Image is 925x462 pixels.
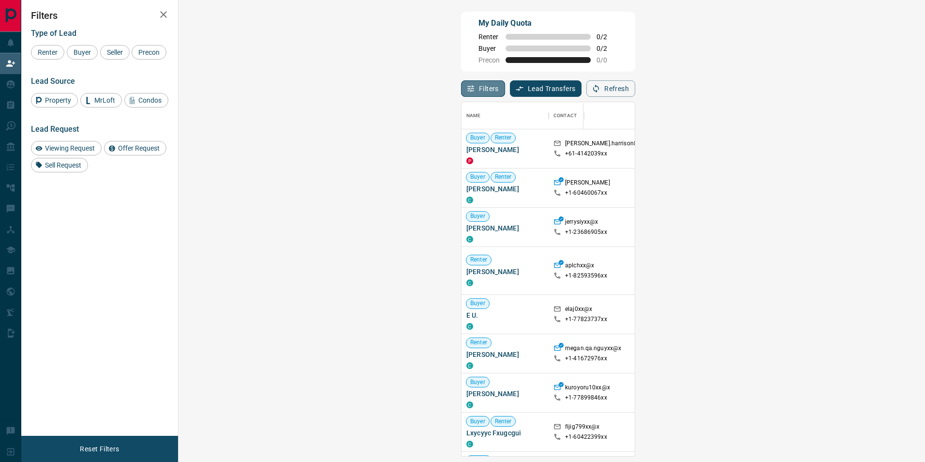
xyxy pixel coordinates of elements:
[553,102,577,129] div: Contact
[462,102,549,129] div: Name
[466,212,489,220] span: Buyer
[565,228,607,236] p: +1- 23686905xx
[466,350,544,359] span: [PERSON_NAME]
[104,141,166,155] div: Offer Request
[135,96,165,104] span: Condos
[42,161,85,169] span: Sell Request
[466,299,489,308] span: Buyer
[34,48,61,56] span: Renter
[466,310,544,320] span: E U.
[478,17,618,29] p: My Daily Quota
[31,141,102,155] div: Viewing Request
[74,441,125,457] button: Reset Filters
[478,45,500,52] span: Buyer
[31,77,75,86] span: Lead Source
[565,394,607,402] p: +1- 77899846xx
[67,45,98,60] div: Buyer
[565,344,621,354] p: megan.qa.nguyxx@x
[565,354,607,363] p: +1- 41672976xx
[565,384,610,394] p: kuroyoru10xx@x
[466,197,473,203] div: condos.ca
[70,48,94,56] span: Buyer
[565,315,607,323] p: +1- 77823737xx
[466,441,473,447] div: condos.ca
[466,267,544,277] span: [PERSON_NAME]
[565,218,598,228] p: jerrysiyxx@x
[42,144,98,152] span: Viewing Request
[565,305,592,315] p: elaj0xx@x
[491,173,516,181] span: Renter
[31,93,78,108] div: Property
[565,433,607,441] p: +1- 60422399xx
[31,158,88,172] div: Sell Request
[466,362,473,369] div: condos.ca
[565,189,607,197] p: +1- 60460067xx
[466,184,544,194] span: [PERSON_NAME]
[42,96,75,104] span: Property
[466,401,473,408] div: condos.ca
[466,102,481,129] div: Name
[466,157,473,164] div: property.ca
[466,279,473,286] div: condos.ca
[124,93,168,108] div: Condos
[104,48,126,56] span: Seller
[466,134,489,142] span: Buyer
[31,10,168,21] h2: Filters
[565,423,600,433] p: fijig799xx@x
[597,45,618,52] span: 0 / 2
[565,179,610,189] p: [PERSON_NAME]
[466,145,544,154] span: [PERSON_NAME]
[31,124,79,134] span: Lead Request
[478,56,500,64] span: Precon
[565,262,594,272] p: aplchxx@x
[115,144,163,152] span: Offer Request
[100,45,130,60] div: Seller
[91,96,119,104] span: MrLoft
[597,56,618,64] span: 0 / 0
[597,33,618,41] span: 0 / 2
[466,173,489,181] span: Buyer
[466,256,491,264] span: Renter
[466,428,544,438] span: Lxycyyc Fxugcgui
[466,378,489,386] span: Buyer
[565,150,607,158] p: +61- 4142039xx
[466,323,473,330] div: condos.ca
[565,272,607,280] p: +1- 82593596xx
[466,339,491,347] span: Renter
[586,80,635,97] button: Refresh
[466,389,544,399] span: [PERSON_NAME]
[491,417,516,426] span: Renter
[132,45,166,60] div: Precon
[31,29,76,38] span: Type of Lead
[478,33,500,41] span: Renter
[466,236,473,243] div: condos.ca
[565,139,651,150] p: [PERSON_NAME].harrison8xx@x
[491,134,516,142] span: Renter
[466,417,489,426] span: Buyer
[135,48,163,56] span: Precon
[31,45,64,60] div: Renter
[80,93,122,108] div: MrLoft
[510,80,582,97] button: Lead Transfers
[461,80,505,97] button: Filters
[466,223,544,233] span: [PERSON_NAME]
